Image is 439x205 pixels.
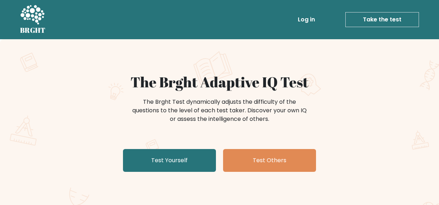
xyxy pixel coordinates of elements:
[20,26,46,35] h5: BRGHT
[123,149,216,172] a: Test Yourself
[295,12,318,27] a: Log in
[20,3,46,36] a: BRGHT
[223,149,316,172] a: Test Others
[130,98,309,123] div: The Brght Test dynamically adjusts the difficulty of the questions to the level of each test take...
[345,12,419,27] a: Take the test
[45,73,394,91] h1: The Brght Adaptive IQ Test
